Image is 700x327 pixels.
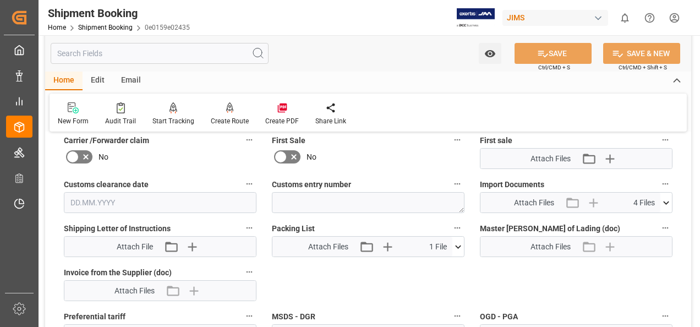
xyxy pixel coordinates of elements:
[113,72,149,90] div: Email
[272,311,315,323] span: MSDS - DGR
[531,153,571,165] span: Attach Files
[48,5,190,21] div: Shipment Booking
[315,116,346,126] div: Share Link
[457,8,495,28] img: Exertis%20JAM%20-%20Email%20Logo.jpg_1722504956.jpg
[242,133,256,147] button: Carrier /Forwarder claim
[78,24,133,31] a: Shipment Booking
[658,177,672,191] button: Import Documents
[117,241,153,253] span: Attach File
[515,43,592,64] button: SAVE
[307,151,316,163] span: No
[64,192,256,213] input: DD.MM.YYYY
[658,133,672,147] button: First sale
[450,309,464,323] button: MSDS - DGR
[480,311,518,323] span: OGD - PGA
[83,72,113,90] div: Edit
[64,311,125,323] span: Preferential tariff
[272,223,315,235] span: Packing List
[114,285,155,297] span: Attach Files
[272,179,351,190] span: Customs entry number
[105,116,136,126] div: Audit Trail
[480,223,620,235] span: Master [PERSON_NAME] of Lading (doc)
[242,177,256,191] button: Customs clearance date
[450,221,464,235] button: Packing List
[479,43,501,64] button: open menu
[64,267,172,279] span: Invoice from the Supplier (doc)
[265,116,299,126] div: Create PDF
[308,241,348,253] span: Attach Files
[480,135,512,146] span: First sale
[45,72,83,90] div: Home
[211,116,249,126] div: Create Route
[450,177,464,191] button: Customs entry number
[603,43,680,64] button: SAVE & NEW
[502,10,608,26] div: JIMS
[633,197,655,209] span: 4 Files
[450,133,464,147] button: First Sale
[272,135,305,146] span: First Sale
[619,63,667,72] span: Ctrl/CMD + Shift + S
[242,309,256,323] button: Preferential tariff
[531,241,571,253] span: Attach Files
[51,43,269,64] input: Search Fields
[64,179,149,190] span: Customs clearance date
[429,241,447,253] span: 1 File
[637,6,662,30] button: Help Center
[48,24,66,31] a: Home
[99,151,108,163] span: No
[658,221,672,235] button: Master [PERSON_NAME] of Lading (doc)
[538,63,570,72] span: Ctrl/CMD + S
[64,135,149,146] span: Carrier /Forwarder claim
[242,221,256,235] button: Shipping Letter of Instructions
[502,7,612,28] button: JIMS
[152,116,194,126] div: Start Tracking
[514,197,554,209] span: Attach Files
[658,309,672,323] button: OGD - PGA
[58,116,89,126] div: New Form
[64,223,171,235] span: Shipping Letter of Instructions
[612,6,637,30] button: show 0 new notifications
[242,265,256,279] button: Invoice from the Supplier (doc)
[480,179,544,190] span: Import Documents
